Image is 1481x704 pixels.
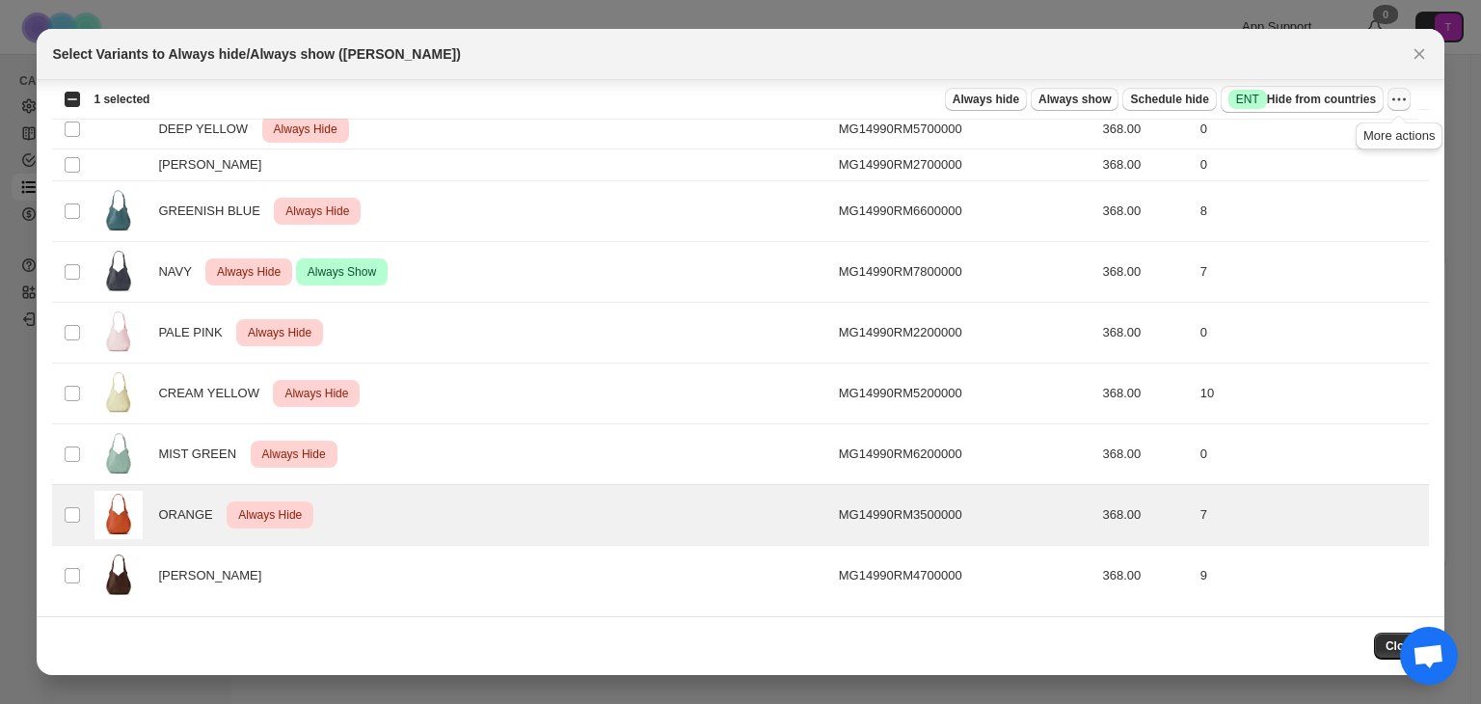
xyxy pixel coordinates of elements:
span: Always Hide [244,321,315,344]
td: 368.00 [1097,149,1195,181]
td: 7 [1195,242,1429,303]
td: 368.00 [1097,110,1195,149]
td: MG14990RM7800000 [833,242,1097,303]
td: MG14990RM5700000 [833,110,1097,149]
button: SuccessENTHide from countries [1221,86,1384,113]
span: GREENISH BLUE [158,202,270,221]
span: Always Hide [270,118,341,141]
span: Close [1386,638,1417,654]
span: Hide from countries [1228,90,1376,109]
td: 368.00 [1097,181,1195,242]
span: DEEP YELLOW [158,120,258,139]
button: Close [1406,41,1433,68]
span: NAVY [158,262,202,282]
button: Always show [1031,88,1118,111]
td: MG14990RM3500000 [833,485,1097,546]
span: ORANGE [158,505,223,525]
td: 10 [1195,364,1429,424]
td: MG14990RM2200000 [833,303,1097,364]
span: Always show [1038,92,1111,107]
td: 0 [1195,424,1429,485]
a: Open chat [1400,627,1458,685]
span: ENT [1236,92,1259,107]
td: 0 [1195,149,1429,181]
td: 8 [1195,181,1429,242]
td: 0 [1195,110,1429,149]
span: [PERSON_NAME] [158,566,272,585]
span: Always Hide [258,443,330,466]
span: MIST GREEN [158,445,247,464]
img: MG14990_RM52_color_01.jpg [94,369,143,418]
button: Always hide [945,88,1027,111]
span: Always Hide [282,200,353,223]
td: MG14990RM6200000 [833,424,1097,485]
td: MG14990RM4700000 [833,546,1097,607]
td: 368.00 [1097,242,1195,303]
td: MG14990RM6600000 [833,181,1097,242]
button: More actions [1387,88,1411,111]
td: MG14990RM5200000 [833,364,1097,424]
span: PALE PINK [158,323,232,342]
span: Always Hide [234,503,306,527]
td: 368.00 [1097,303,1195,364]
span: [PERSON_NAME] [158,155,272,175]
span: Always Hide [213,260,284,284]
span: Always hide [953,92,1019,107]
span: Schedule hide [1130,92,1208,107]
span: Always Show [304,260,380,284]
td: 368.00 [1097,364,1195,424]
h2: Select Variants to Always hide/Always show ([PERSON_NAME]) [52,44,460,64]
td: 9 [1195,546,1429,607]
img: MG14990_RM35_color_01_4575a446-a865-4b70-9c33-c1311e99d13b.webp [94,491,143,539]
img: MG14990_RM62_color_01.jpg [94,430,143,478]
span: CREAM YELLOW [158,384,269,403]
td: 7 [1195,485,1429,546]
td: 368.00 [1097,546,1195,607]
img: MG14990_RM22_color_01_8ca69444-fc9d-4373-87b6-81abab14d938.jpg [94,309,143,357]
img: MG14990_RM66_color_01_fc3423e4-a302-4b7c-9f22-4e4ddfa27948.jpg [94,187,143,235]
img: MG14990_RM78_color_01_99efec03-d8e2-4cc2-a9bc-c3f1734d1919.jpg [94,248,143,296]
span: Always Hide [281,382,352,405]
td: 368.00 [1097,424,1195,485]
img: MG14990_RM47_color_01_1_f77c5036-d11d-4968-9f08-ef5811b91a6d.webp [94,552,143,600]
td: 368.00 [1097,485,1195,546]
td: 0 [1195,303,1429,364]
span: 1 selected [94,92,149,107]
button: Close [1374,633,1429,660]
button: Schedule hide [1122,88,1216,111]
td: MG14990RM2700000 [833,149,1097,181]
